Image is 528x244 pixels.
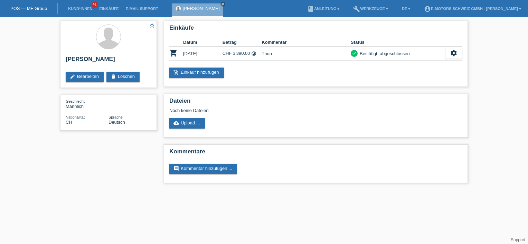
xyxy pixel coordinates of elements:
[70,74,75,79] i: edit
[352,51,357,55] i: check
[223,47,262,61] td: CHF 3'390.00
[262,38,351,47] th: Kommentar
[223,38,262,47] th: Betrag
[450,49,458,57] i: settings
[169,164,237,174] a: commentKommentar hinzufügen ...
[221,2,225,6] i: close
[96,7,122,11] a: Einkäufe
[149,22,155,29] i: star_border
[304,7,343,11] a: bookAnleitung ▾
[169,148,462,159] h2: Kommentare
[424,6,431,12] i: account_circle
[66,99,85,103] span: Geschlecht
[173,166,179,171] i: comment
[109,120,125,125] span: Deutsch
[262,47,351,61] td: Thun
[173,120,179,126] i: cloud_upload
[169,68,224,78] a: add_shopping_cartEinkauf hinzufügen
[169,98,462,108] h2: Dateien
[307,6,314,12] i: book
[66,115,85,119] span: Nationalität
[183,47,223,61] td: [DATE]
[65,7,96,11] a: Kund*innen
[350,7,392,11] a: buildWerkzeuge ▾
[66,56,151,66] h2: [PERSON_NAME]
[92,2,98,8] span: 41
[511,237,525,242] a: Support
[353,6,360,12] i: build
[66,72,104,82] a: editBearbeiten
[398,7,414,11] a: DE ▾
[358,50,410,57] div: Bestätigt, abgeschlossen
[66,99,109,109] div: Männlich
[351,38,445,47] th: Status
[122,7,162,11] a: E-Mail Support
[106,72,140,82] a: deleteLöschen
[109,115,123,119] span: Sprache
[169,118,205,129] a: cloud_uploadUpload ...
[220,2,225,7] a: close
[10,6,47,11] a: POS — MF Group
[111,74,116,79] i: delete
[421,7,525,11] a: account_circleE-Motors Schweiz GmbH - [PERSON_NAME] ▾
[149,22,155,30] a: star_border
[173,70,179,75] i: add_shopping_cart
[169,24,462,35] h2: Einkäufe
[183,6,220,11] a: [PERSON_NAME]
[169,108,380,113] div: Noch keine Dateien
[169,49,178,57] i: POSP00026486
[251,51,256,56] i: 36 Raten
[66,120,72,125] span: Schweiz
[183,38,223,47] th: Datum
